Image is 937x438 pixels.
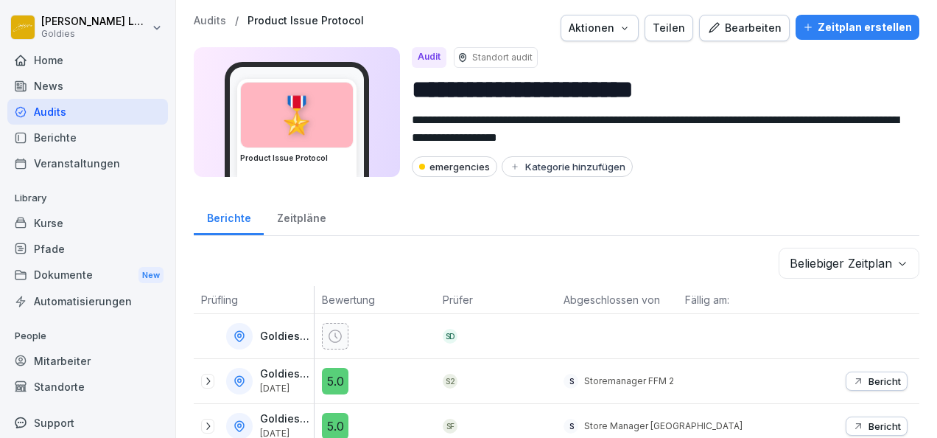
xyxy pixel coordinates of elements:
a: DokumenteNew [7,262,168,289]
p: Store Manager [GEOGRAPHIC_DATA] [584,420,743,433]
p: Bericht [868,375,901,387]
div: S [564,419,578,434]
p: Goldies [GEOGRAPHIC_DATA] [260,330,311,343]
div: Audit [412,47,446,68]
a: Pfade [7,236,168,262]
button: Teilen [645,15,693,41]
button: Bericht [846,372,908,391]
p: Abgeschlossen von [564,292,670,307]
p: Standort audit [472,51,533,64]
p: [DATE] [260,383,311,394]
div: 5.0 [322,368,348,394]
a: Automatisierungen [7,288,168,314]
a: Berichte [7,125,168,150]
button: Zeitplan erstellen [796,15,919,40]
h3: Product Issue Protocol [240,153,354,164]
p: Goldies FFM 2 [260,368,311,380]
div: New [138,267,164,284]
button: Bearbeiten [699,15,790,41]
div: Aktionen [569,20,631,36]
a: Audits [194,15,226,27]
div: S [564,374,578,389]
div: SF [443,419,457,434]
p: / [235,15,239,27]
div: Dokumente [7,262,168,289]
div: S2 [443,374,457,389]
a: Standorte [7,374,168,400]
p: Goldies [41,29,149,39]
p: People [7,324,168,348]
a: Mitarbeiter [7,348,168,374]
a: Zeitpläne [264,198,339,235]
button: Kategorie hinzufügen [502,156,633,177]
div: Zeitplan erstellen [803,19,912,35]
a: Audits [7,99,168,125]
p: Storemanager FFM 2 [584,375,674,388]
p: Bericht [868,420,901,432]
div: Teilen [653,20,685,36]
a: Berichte [194,198,264,235]
p: Library [7,187,168,210]
div: 🎖️ [241,83,353,147]
a: News [7,73,168,99]
div: emergencies [412,156,497,177]
a: Kurse [7,210,168,236]
th: Fällig am: [678,286,799,314]
th: Prüfer [435,286,556,314]
div: Support [7,410,168,436]
button: Bericht [846,417,908,436]
p: Goldies [GEOGRAPHIC_DATA] [260,413,311,425]
div: Kategorie hinzufügen [509,161,625,173]
p: Bewertung [322,292,428,307]
div: SD [443,329,457,344]
button: Aktionen [561,15,639,41]
a: Veranstaltungen [7,150,168,176]
a: Product Issue Protocol [248,15,364,27]
a: Home [7,47,168,73]
p: [PERSON_NAME] Loska [41,15,149,28]
p: Prüfling [201,292,306,307]
div: Bearbeiten [707,20,782,36]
